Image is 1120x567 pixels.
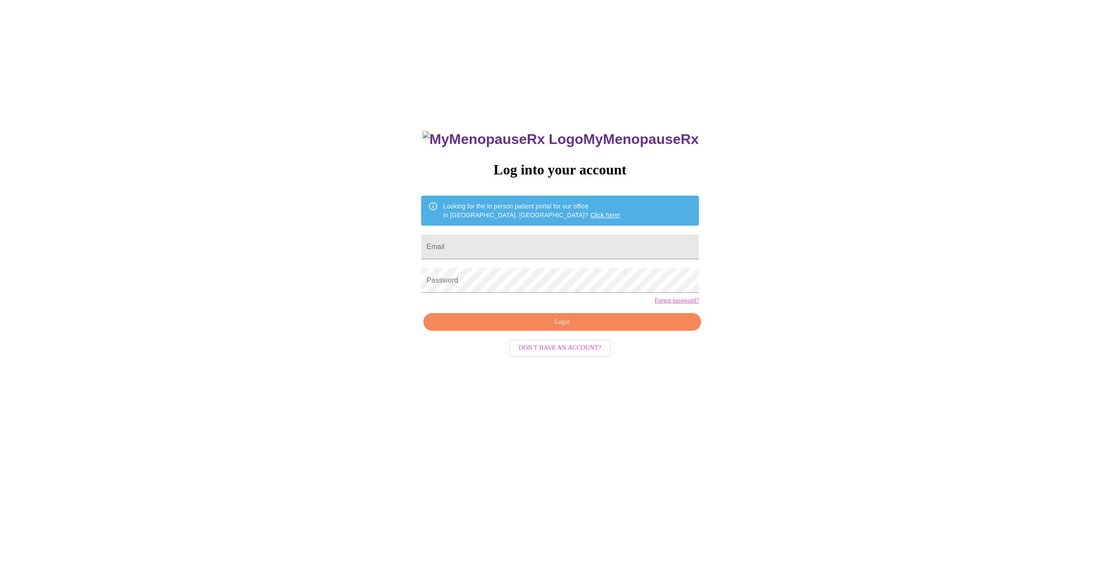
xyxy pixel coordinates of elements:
[422,131,699,147] h3: MyMenopauseRx
[507,344,613,351] a: Don't have an account?
[422,131,583,147] img: MyMenopauseRx Logo
[434,317,690,328] span: Login
[421,162,698,178] h3: Log into your account
[443,198,620,223] div: Looking for the in person patient portal for our office in [GEOGRAPHIC_DATA], [GEOGRAPHIC_DATA]?
[519,343,601,354] span: Don't have an account?
[590,212,620,219] a: Click here!
[423,313,701,331] button: Login
[655,297,699,304] a: Forgot password?
[509,340,611,357] button: Don't have an account?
